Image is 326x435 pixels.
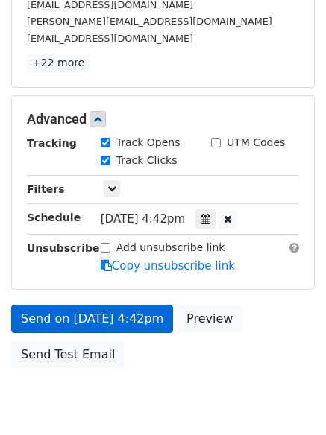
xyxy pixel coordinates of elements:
strong: Filters [27,183,65,195]
label: Track Clicks [116,153,178,168]
span: [DATE] 4:42pm [101,212,185,226]
label: Add unsubscribe link [116,240,225,255]
label: Track Opens [116,135,181,150]
a: Send Test Email [11,340,125,369]
strong: Schedule [27,212,81,223]
small: [EMAIL_ADDRESS][DOMAIN_NAME] [27,33,193,44]
label: UTM Codes [227,135,285,150]
small: [PERSON_NAME][EMAIL_ADDRESS][DOMAIN_NAME] [27,16,272,27]
a: Preview [177,305,242,333]
iframe: Chat Widget [251,363,326,435]
a: Copy unsubscribe link [101,259,235,273]
a: Send on [DATE] 4:42pm [11,305,173,333]
strong: Unsubscribe [27,242,100,254]
h5: Advanced [27,111,299,127]
strong: Tracking [27,137,77,149]
a: +22 more [27,54,90,72]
